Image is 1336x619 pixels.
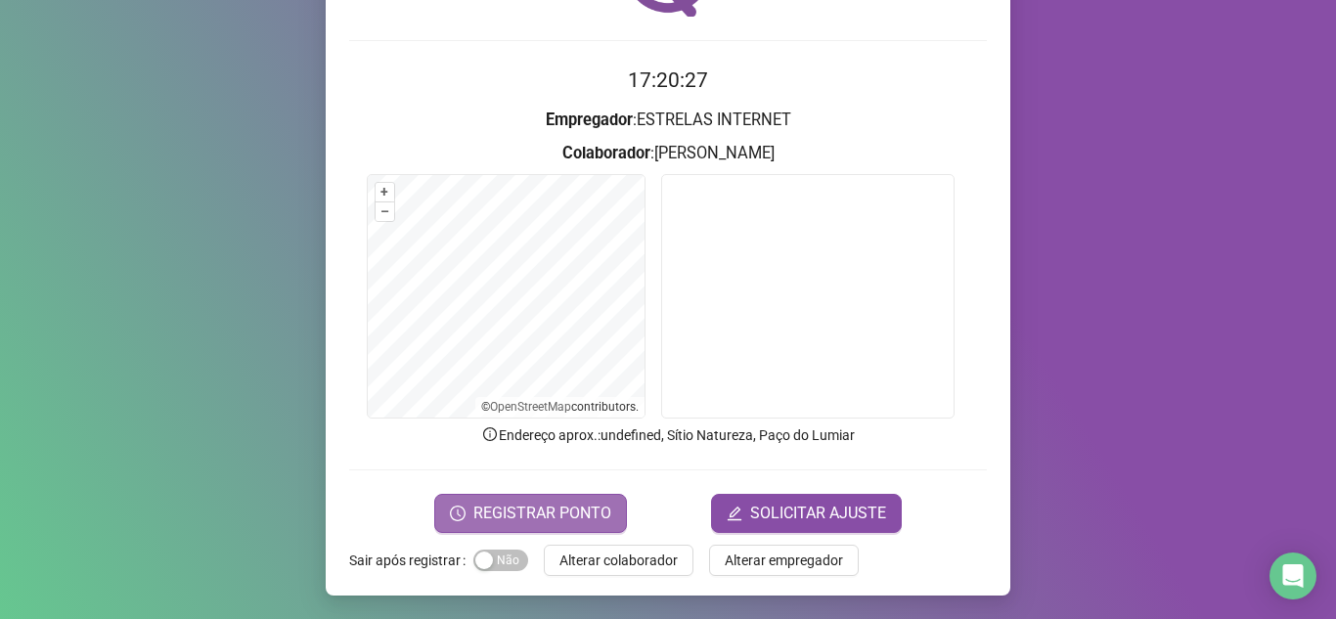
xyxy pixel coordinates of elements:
[349,108,987,133] h3: : ESTRELAS INTERNET
[434,494,627,533] button: REGISTRAR PONTO
[546,111,633,129] strong: Empregador
[349,141,987,166] h3: : [PERSON_NAME]
[349,424,987,446] p: Endereço aprox. : undefined, Sítio Natureza, Paço do Lumiar
[709,545,859,576] button: Alterar empregador
[725,550,843,571] span: Alterar empregador
[349,545,473,576] label: Sair após registrar
[1269,553,1316,599] div: Open Intercom Messenger
[727,506,742,521] span: edit
[376,183,394,201] button: +
[559,550,678,571] span: Alterar colaborador
[750,502,886,525] span: SOLICITAR AJUSTE
[544,545,693,576] button: Alterar colaborador
[450,506,466,521] span: clock-circle
[628,68,708,92] time: 17:20:27
[473,502,611,525] span: REGISTRAR PONTO
[490,400,571,414] a: OpenStreetMap
[376,202,394,221] button: –
[481,400,639,414] li: © contributors.
[562,144,650,162] strong: Colaborador
[711,494,902,533] button: editSOLICITAR AJUSTE
[481,425,499,443] span: info-circle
